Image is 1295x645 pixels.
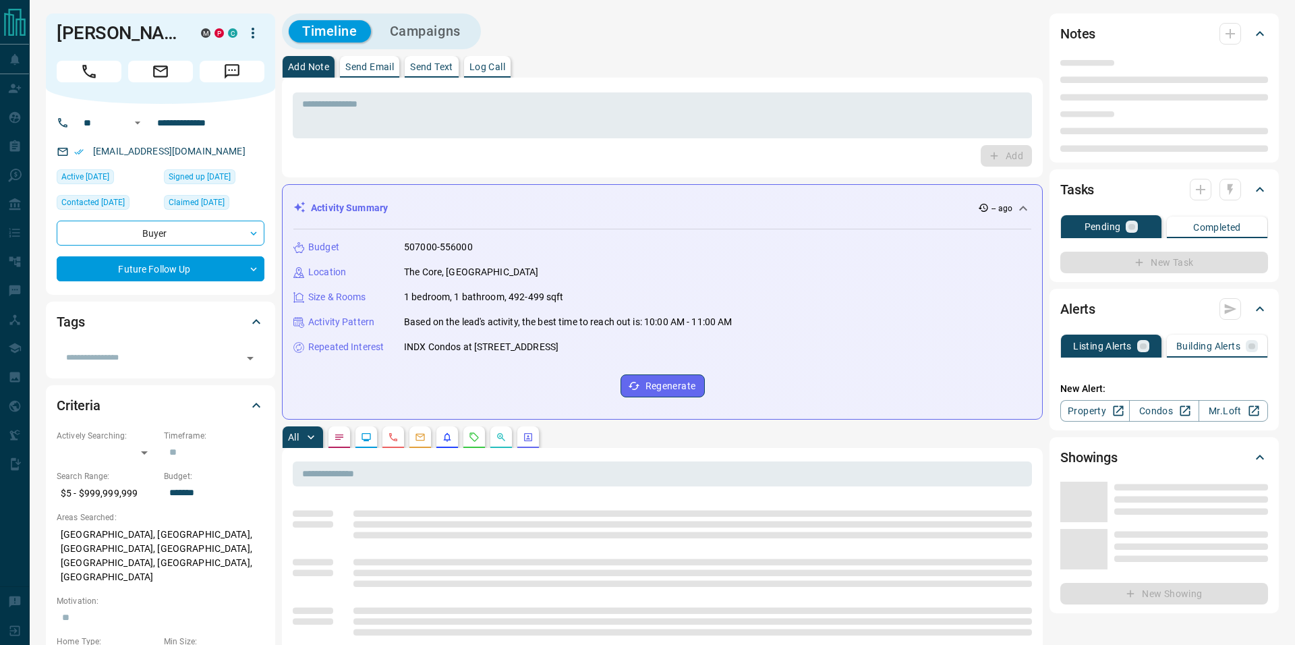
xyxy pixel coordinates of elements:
[388,432,399,443] svg: Calls
[410,62,453,72] p: Send Text
[128,61,193,82] span: Email
[214,28,224,38] div: property.ca
[1073,341,1132,351] p: Listing Alerts
[1085,222,1121,231] p: Pending
[1193,223,1241,232] p: Completed
[57,306,264,338] div: Tags
[415,432,426,443] svg: Emails
[57,195,157,214] div: Wed Aug 20 2025
[311,201,388,215] p: Activity Summary
[404,265,539,279] p: The Core, [GEOGRAPHIC_DATA]
[308,290,366,304] p: Size & Rooms
[93,146,246,157] a: [EMAIL_ADDRESS][DOMAIN_NAME]
[241,349,260,368] button: Open
[1060,173,1268,206] div: Tasks
[1060,179,1094,200] h2: Tasks
[57,524,264,588] p: [GEOGRAPHIC_DATA], [GEOGRAPHIC_DATA], [GEOGRAPHIC_DATA], [GEOGRAPHIC_DATA], [GEOGRAPHIC_DATA], [G...
[1060,382,1268,396] p: New Alert:
[228,28,237,38] div: condos.ca
[57,311,84,333] h2: Tags
[1060,400,1130,422] a: Property
[523,432,534,443] svg: Agent Actions
[334,432,345,443] svg: Notes
[288,62,329,72] p: Add Note
[164,169,264,188] div: Thu May 19 2016
[308,265,346,279] p: Location
[1176,341,1240,351] p: Building Alerts
[308,315,374,329] p: Activity Pattern
[1060,23,1095,45] h2: Notes
[376,20,474,43] button: Campaigns
[308,240,339,254] p: Budget
[1199,400,1268,422] a: Mr.Loft
[57,595,264,607] p: Motivation:
[61,170,109,184] span: Active [DATE]
[57,61,121,82] span: Call
[469,62,505,72] p: Log Call
[991,202,1012,215] p: -- ago
[57,470,157,482] p: Search Range:
[61,196,125,209] span: Contacted [DATE]
[289,20,371,43] button: Timeline
[621,374,705,397] button: Regenerate
[288,432,299,442] p: All
[164,195,264,214] div: Tue Apr 26 2022
[1129,400,1199,422] a: Condos
[1060,298,1095,320] h2: Alerts
[169,196,225,209] span: Claimed [DATE]
[200,61,264,82] span: Message
[129,115,146,131] button: Open
[57,389,264,422] div: Criteria
[57,256,264,281] div: Future Follow Up
[293,196,1031,221] div: Activity Summary-- ago
[442,432,453,443] svg: Listing Alerts
[496,432,507,443] svg: Opportunities
[57,482,157,505] p: $5 - $999,999,999
[361,432,372,443] svg: Lead Browsing Activity
[1060,441,1268,474] div: Showings
[74,147,84,157] svg: Email Verified
[308,340,384,354] p: Repeated Interest
[164,470,264,482] p: Budget:
[57,511,264,524] p: Areas Searched:
[404,240,473,254] p: 507000-556000
[345,62,394,72] p: Send Email
[57,221,264,246] div: Buyer
[1060,447,1118,468] h2: Showings
[164,430,264,442] p: Timeframe:
[1060,18,1268,50] div: Notes
[169,170,231,184] span: Signed up [DATE]
[57,430,157,442] p: Actively Searching:
[57,22,181,44] h1: [PERSON_NAME]
[57,395,100,416] h2: Criteria
[404,340,558,354] p: INDX Condos at [STREET_ADDRESS]
[469,432,480,443] svg: Requests
[1060,293,1268,325] div: Alerts
[404,315,732,329] p: Based on the lead's activity, the best time to reach out is: 10:00 AM - 11:00 AM
[57,169,157,188] div: Fri Jan 17 2025
[201,28,210,38] div: mrloft.ca
[404,290,564,304] p: 1 bedroom, 1 bathroom, 492-499 sqft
